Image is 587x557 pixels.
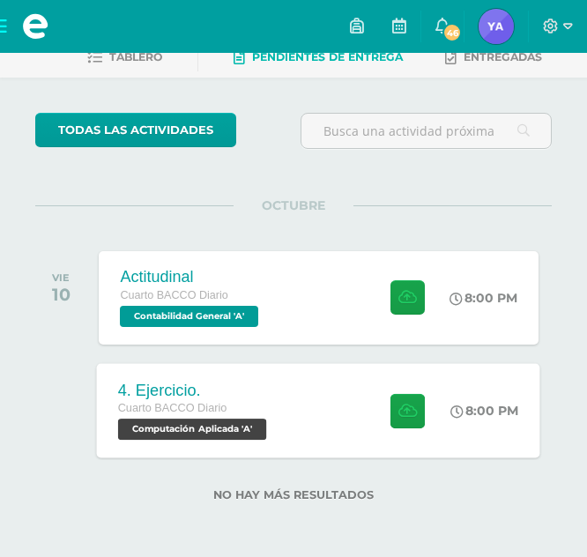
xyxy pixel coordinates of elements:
label: No hay más resultados [35,488,552,501]
div: Actitudinal [120,268,263,286]
a: Pendientes de entrega [234,43,403,71]
div: 4. Ejercicio. [118,381,271,399]
a: todas las Actividades [35,113,236,147]
span: Computación Aplicada 'A' [118,419,267,440]
div: VIE [52,271,71,284]
span: Tablero [109,50,162,63]
span: Pendientes de entrega [252,50,403,63]
span: OCTUBRE [234,197,353,213]
span: Entregadas [464,50,542,63]
span: 46 [442,23,462,42]
span: Cuarto BACCO Diario [120,289,227,301]
span: Cuarto BACCO Diario [118,402,227,414]
a: Tablero [87,43,162,71]
input: Busca una actividad próxima aquí... [301,114,551,148]
a: Entregadas [445,43,542,71]
div: 8:00 PM [450,290,517,306]
img: 297f1c45da91b329a36452477395b55e.png [479,9,514,44]
div: 8:00 PM [450,403,519,419]
div: 10 [52,284,71,305]
span: Contabilidad General 'A' [120,306,258,327]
